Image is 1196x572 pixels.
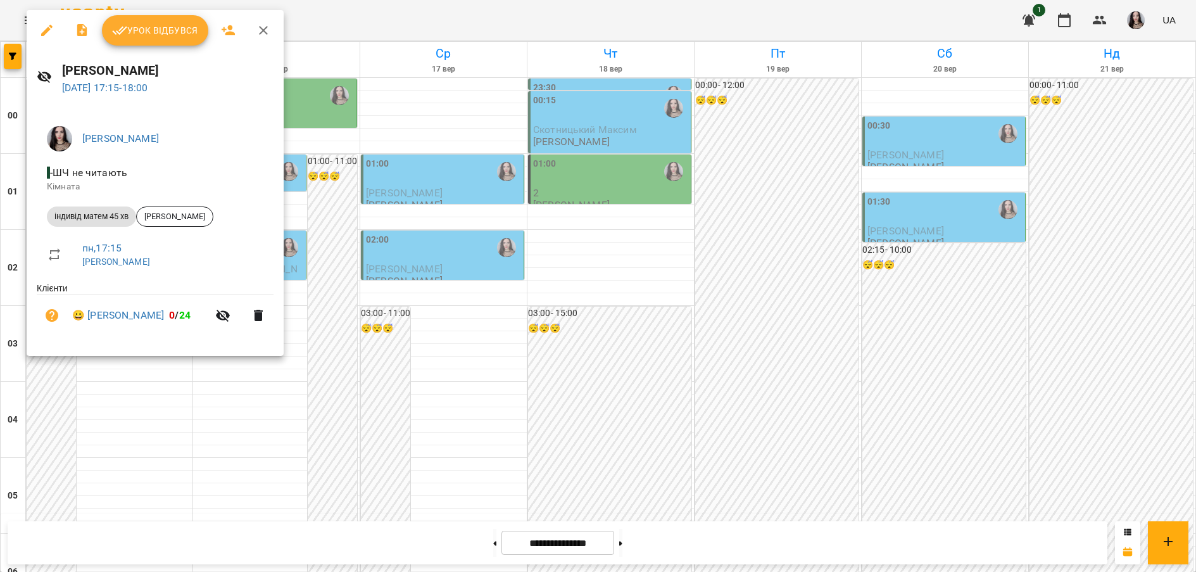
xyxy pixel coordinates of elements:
[62,82,148,94] a: [DATE] 17:15-18:00
[136,207,213,227] div: [PERSON_NAME]
[72,308,164,323] a: 😀 [PERSON_NAME]
[47,181,263,193] p: Кімната
[62,61,274,80] h6: [PERSON_NAME]
[47,126,72,151] img: 23d2127efeede578f11da5c146792859.jpg
[82,242,122,254] a: пн , 17:15
[47,167,130,179] span: - ШЧ не читають
[82,257,150,267] a: [PERSON_NAME]
[102,15,208,46] button: Урок відбувся
[179,309,191,321] span: 24
[37,282,274,341] ul: Клієнти
[37,300,67,331] button: Візит ще не сплачено. Додати оплату?
[112,23,198,38] span: Урок відбувся
[82,132,159,144] a: [PERSON_NAME]
[47,211,136,222] span: індивід матем 45 хв
[169,309,175,321] span: 0
[137,211,213,222] span: [PERSON_NAME]
[169,309,191,321] b: /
